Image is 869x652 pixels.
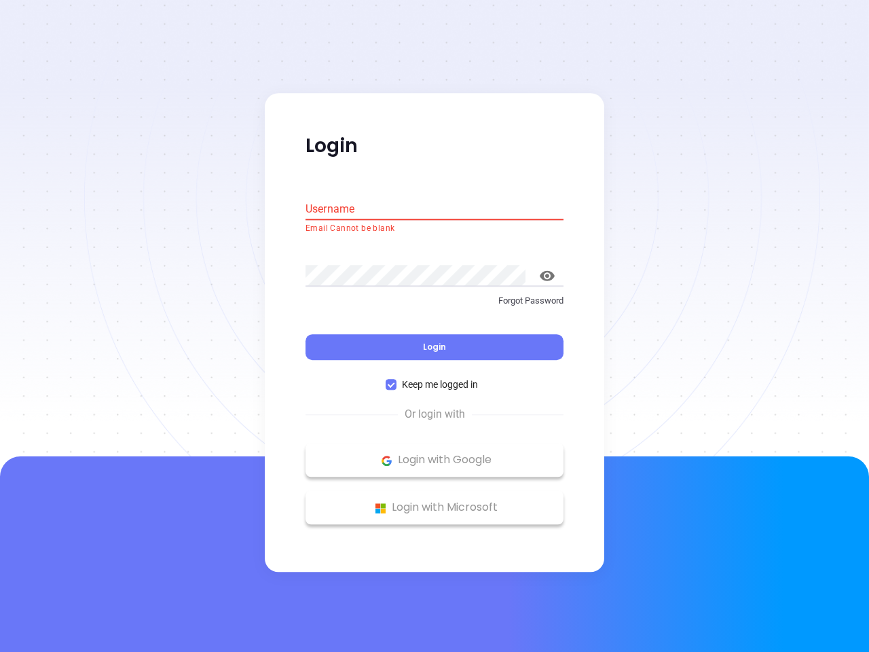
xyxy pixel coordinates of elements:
p: Login with Microsoft [312,498,557,518]
p: Forgot Password [306,294,563,308]
p: Email Cannot be blank [306,222,563,236]
button: Microsoft Logo Login with Microsoft [306,491,563,525]
p: Login with Google [312,450,557,471]
button: Google Logo Login with Google [306,443,563,477]
span: Login [423,342,446,353]
span: Or login with [398,407,472,423]
a: Forgot Password [306,294,563,319]
img: Google Logo [378,452,395,469]
img: Microsoft Logo [372,500,389,517]
button: toggle password visibility [531,259,563,292]
span: Keep me logged in [396,378,483,393]
p: Login [306,134,563,158]
button: Login [306,335,563,361]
